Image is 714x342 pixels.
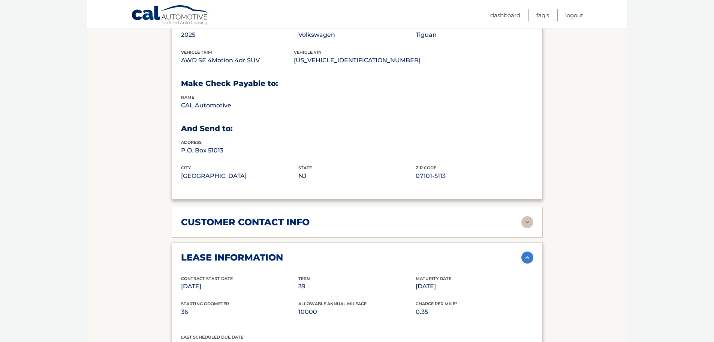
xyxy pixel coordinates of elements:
[131,5,210,27] a: Cal Automotive
[416,171,533,181] p: 07101-5113
[181,334,243,340] span: Last Scheduled Due Date
[298,165,312,170] span: state
[181,24,212,30] span: vehicle Year
[536,9,549,21] a: FAQ's
[416,281,533,292] p: [DATE]
[416,307,533,317] p: 0.35
[416,30,533,40] p: Tiguan
[181,100,298,111] p: CAL Automotive
[181,281,298,292] p: [DATE]
[416,301,457,306] span: Charge Per Mile*
[521,216,533,228] img: accordion-rest.svg
[181,217,310,228] h2: customer contact info
[181,140,202,145] span: address
[181,171,298,181] p: [GEOGRAPHIC_DATA]
[298,30,416,40] p: Volkswagen
[181,301,229,306] span: Starting Odometer
[181,276,233,281] span: Contract Start Date
[298,276,311,281] span: Term
[181,124,533,133] h3: And Send to:
[181,50,212,55] span: vehicle trim
[298,171,416,181] p: NJ
[416,276,451,281] span: Maturity Date
[181,95,194,100] span: name
[181,79,533,88] h3: Make Check Payable to:
[181,145,298,156] p: P.O. Box 51013
[490,9,520,21] a: Dashboard
[521,252,533,264] img: accordion-active.svg
[298,307,416,317] p: 10000
[181,30,298,40] p: 2025
[181,307,298,317] p: 36
[565,9,583,21] a: Logout
[181,252,283,263] h2: lease information
[416,165,436,170] span: zip code
[294,55,421,66] p: [US_VEHICLE_IDENTIFICATION_NUMBER]
[181,55,294,66] p: AWD SE 4Motion 4dr SUV
[298,301,367,306] span: Allowable Annual Mileage
[181,165,191,170] span: city
[294,50,322,55] span: vehicle vin
[298,281,416,292] p: 39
